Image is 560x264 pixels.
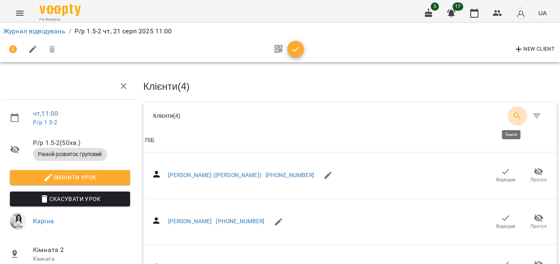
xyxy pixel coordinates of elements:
[33,217,54,225] a: Каріна
[69,26,71,36] li: /
[3,26,557,36] nav: breadcrumb
[10,170,130,185] button: Змінити урок
[33,119,57,126] a: Р/р 1.5-2
[145,136,555,145] span: ПІБ
[514,44,555,54] span: New Client
[508,106,527,126] button: Search
[535,5,550,21] button: UA
[33,138,130,148] span: Р/р 1.5-2 ( 50 хв. )
[515,7,527,19] img: avatar_s.png
[10,213,26,229] img: 8a6d30e1977ec309429827344185c081.jpg
[16,194,124,204] span: Скасувати Урок
[489,210,522,233] button: Відвідав
[33,245,130,255] span: Кімната 2
[75,26,172,36] p: Р/р 1.5-2 чт, 21 серп 2025 11:00
[530,176,547,183] span: Прогул
[453,2,463,11] span: 17
[143,81,557,92] h3: Клієнти ( 4 )
[489,164,522,187] button: Відвідав
[40,4,81,16] img: Voopty Logo
[33,255,130,263] p: Кімната
[143,103,557,129] div: Table Toolbar
[153,112,344,120] div: Клієнти ( 4 )
[431,2,439,11] span: 5
[40,17,81,22] span: For Business
[530,223,547,230] span: Прогул
[145,136,154,145] div: Sort
[216,218,264,224] a: [PHONE_NUMBER]
[168,172,261,178] a: [PERSON_NAME] ([PERSON_NAME])
[168,218,212,224] a: [PERSON_NAME]
[522,210,555,233] button: Прогул
[33,110,58,117] a: чт , 11:00
[538,9,547,17] span: UA
[496,176,516,183] span: Відвідав
[3,27,65,35] a: Журнал відвідувань
[496,223,516,230] span: Відвідав
[10,3,30,23] button: Menu
[33,151,107,158] span: Ранній розвиток груповий
[512,43,557,56] button: New Client
[527,106,547,126] button: Фільтр
[266,172,314,178] a: [PHONE_NUMBER]
[10,192,130,206] button: Скасувати Урок
[145,136,154,145] div: ПІБ
[16,173,124,182] span: Змінити урок
[522,164,555,187] button: Прогул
